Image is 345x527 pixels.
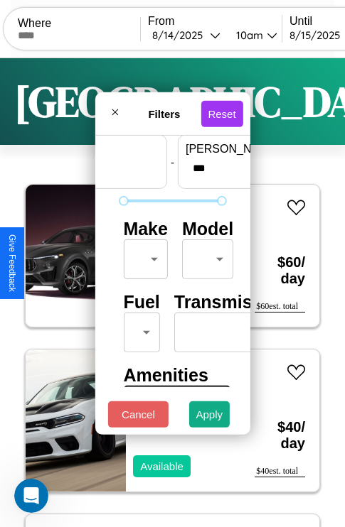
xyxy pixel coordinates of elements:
div: $ 60 est. total [255,301,305,313]
h3: $ 60 / day [255,240,305,301]
label: From [148,15,282,28]
h4: Amenities [123,365,221,386]
p: - [171,152,174,171]
div: 8 / 14 / 2025 [152,28,210,42]
h4: Make [123,219,168,239]
h3: $ 40 / day [255,405,305,466]
label: Where [18,17,140,30]
h4: Model [182,219,233,239]
button: Reset [201,100,243,126]
div: $ 40 est. total [255,466,305,477]
label: [PERSON_NAME] [186,143,307,156]
button: Cancel [108,401,169,428]
h4: Transmission [174,292,289,313]
h4: Filters [127,107,201,119]
label: min price [38,143,159,156]
button: 10am [225,28,282,43]
h4: Fuel [123,292,159,313]
button: 8/14/2025 [148,28,225,43]
div: 10am [229,28,267,42]
button: Apply [189,401,230,428]
div: Give Feedback [7,234,17,292]
p: Available [140,457,184,476]
iframe: Intercom live chat [14,479,48,513]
